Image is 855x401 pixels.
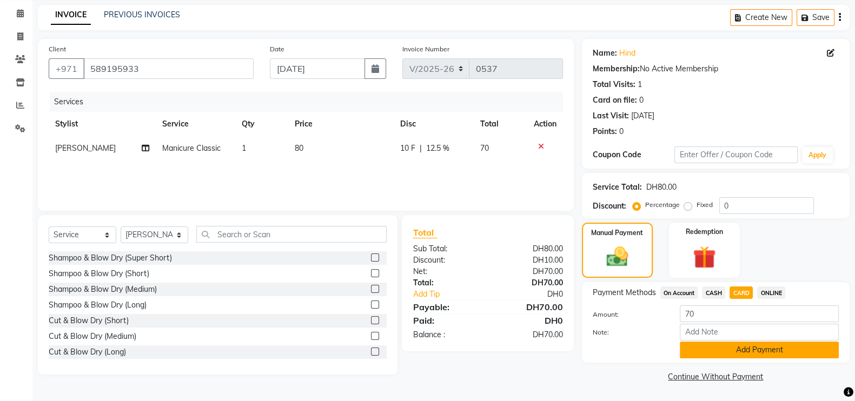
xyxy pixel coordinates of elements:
[527,112,563,136] th: Action
[593,287,656,298] span: Payment Methods
[697,200,713,210] label: Fixed
[593,201,626,212] div: Discount:
[49,299,147,311] div: Shampoo & Blow Dry (Long)
[645,200,680,210] label: Percentage
[593,182,642,193] div: Service Total:
[394,112,474,136] th: Disc
[83,58,254,79] input: Search by Name/Mobile/Email/Code
[156,112,235,136] th: Service
[51,5,91,25] a: INVOICE
[593,95,637,106] div: Card on file:
[593,126,617,137] div: Points:
[49,331,136,342] div: Cut & Blow Dry (Medium)
[639,95,644,106] div: 0
[480,143,489,153] span: 70
[488,255,571,266] div: DH10.00
[730,286,753,299] span: CARD
[162,143,221,153] span: Manicure Classic
[405,289,501,300] a: Add Tip
[288,112,394,136] th: Price
[502,289,571,300] div: DH0
[400,143,415,154] span: 10 F
[242,143,246,153] span: 1
[405,300,488,313] div: Payable:
[402,44,449,54] label: Invoice Number
[405,329,488,340] div: Balance :
[593,110,629,122] div: Last Visit:
[49,112,156,136] th: Stylist
[757,286,785,299] span: ONLINE
[686,227,723,237] label: Redemption
[270,44,284,54] label: Date
[585,328,672,337] label: Note:
[674,146,798,163] input: Enter Offer / Coupon Code
[488,314,571,327] div: DH0
[474,112,527,136] th: Total
[55,143,116,153] span: [PERSON_NAME]
[49,252,172,264] div: Shampoo & Blow Dry (Super Short)
[405,243,488,255] div: Sub Total:
[235,112,288,136] th: Qty
[49,346,126,358] div: Cut & Blow Dry (Long)
[686,243,723,271] img: _gift.svg
[591,228,643,238] label: Manual Payment
[488,300,571,313] div: DH70.00
[49,268,149,279] div: Shampoo & Blow Dry (Short)
[488,277,571,289] div: DH70.00
[405,277,488,289] div: Total:
[49,315,129,326] div: Cut & Blow Dry (Short)
[702,286,725,299] span: CASH
[631,110,654,122] div: [DATE]
[426,143,449,154] span: 12.5 %
[49,44,66,54] label: Client
[50,92,571,112] div: Services
[619,126,624,137] div: 0
[405,314,488,327] div: Paid:
[49,284,157,295] div: Shampoo & Blow Dry (Medium)
[593,63,839,75] div: No Active Membership
[593,79,635,90] div: Total Visits:
[584,371,847,383] a: Continue Without Payment
[405,266,488,277] div: Net:
[593,48,617,59] div: Name:
[593,63,640,75] div: Membership:
[646,182,677,193] div: DH80.00
[680,342,839,358] button: Add Payment
[680,305,839,322] input: Amount
[488,243,571,255] div: DH80.00
[488,329,571,340] div: DH70.00
[420,143,422,154] span: |
[619,48,635,59] a: Hind
[680,324,839,340] input: Add Note
[802,147,833,163] button: Apply
[600,244,635,269] img: _cash.svg
[295,143,303,153] span: 80
[413,227,438,238] span: Total
[660,286,698,299] span: On Account
[488,266,571,277] div: DH70.00
[593,149,675,161] div: Coupon Code
[730,9,792,26] button: Create New
[797,9,834,26] button: Save
[196,226,387,243] input: Search or Scan
[405,255,488,266] div: Discount:
[49,58,84,79] button: +971
[585,310,672,319] label: Amount:
[104,10,180,19] a: PREVIOUS INVOICES
[638,79,642,90] div: 1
